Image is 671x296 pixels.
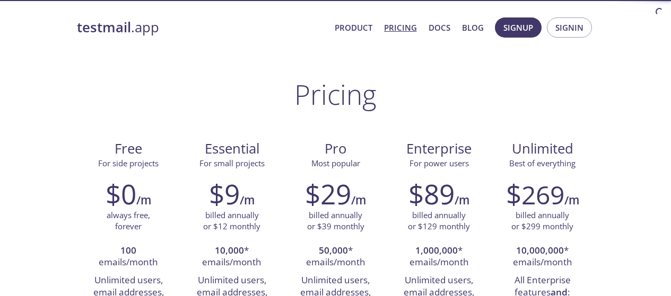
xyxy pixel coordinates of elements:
p: always free, forever [107,210,150,232]
span: Essential [189,140,275,158]
p: billed annually or $299 monthly [511,210,573,232]
strong: 10,000,000 [516,244,564,256]
li: * emails/month [499,242,586,272]
strong: 10,000 [215,244,244,256]
h2: $9 [209,178,240,210]
li: * emails/month [188,242,276,272]
span: Most popular [311,158,360,168]
button: Signup [495,17,542,38]
strong: 100 [120,244,136,256]
button: Signin [547,17,592,38]
span: 269 [521,177,564,212]
span: Pro [292,140,379,158]
span: Free [85,140,172,158]
a: Product [335,21,372,34]
li: emails/month [85,242,172,272]
a: Pricing [384,21,417,34]
h2: $29 [305,178,351,210]
h6: /m [136,191,151,209]
li: * emails/month [395,242,483,272]
strong: testmail [77,18,131,37]
span: For power users [409,158,469,168]
span: Signup [503,21,533,34]
a: testmail.app [77,19,326,37]
span: Enterprise [396,140,482,158]
p: billed annually or $129 monthly [408,210,470,232]
li: * emails/month [292,242,379,272]
strong: 1,000,000 [415,244,458,256]
a: Docs [429,21,450,34]
h2: $89 [408,178,455,210]
span: Unlimited [512,139,573,158]
span: For small projects [199,158,265,168]
span: For side projects [98,158,159,168]
h1: Pricing [294,78,377,110]
p: billed annually or $12 monthly [203,210,260,232]
span: Signin [555,21,583,34]
strong: 50,000 [319,244,348,256]
a: Blog [462,21,484,34]
h6: /m [455,191,469,209]
span: Best of everything [509,158,576,168]
p: billed annually or $39 monthly [307,210,364,232]
h2: $0 [106,178,136,210]
h6: /m [240,191,255,209]
h6: /m [564,191,579,209]
h6: /m [351,191,366,209]
h2: $ [506,178,564,210]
